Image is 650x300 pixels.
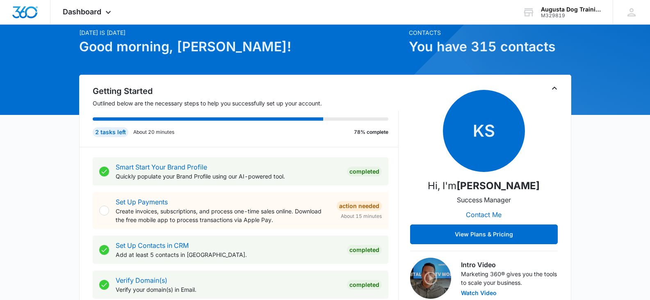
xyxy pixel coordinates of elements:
img: Intro Video [410,258,451,299]
strong: [PERSON_NAME] [456,180,540,192]
a: Verify Domain(s) [116,276,167,284]
a: Set Up Payments [116,198,168,206]
p: Create invoices, subscriptions, and process one-time sales online. Download the free mobile app t... [116,207,330,224]
button: Contact Me [458,205,510,224]
p: Add at least 5 contacts in [GEOGRAPHIC_DATA]. [116,250,340,259]
button: View Plans & Pricing [410,224,558,244]
div: Action Needed [337,201,382,211]
h2: Getting Started [93,85,399,97]
p: About 20 minutes [133,128,174,136]
div: account name [541,6,601,13]
h1: You have 315 contacts [409,37,571,57]
a: Smart Start Your Brand Profile [116,163,207,171]
div: Completed [347,280,382,290]
h1: Good morning, [PERSON_NAME]! [79,37,404,57]
p: Hi, I'm [428,179,540,193]
p: Contacts [409,28,571,37]
h3: Intro Video [461,260,558,270]
a: Set Up Contacts in CRM [116,241,189,250]
span: About 15 minutes [341,213,382,220]
span: Dashboard [63,7,101,16]
p: [DATE] is [DATE] [79,28,404,37]
p: Outlined below are the necessary steps to help you successfully set up your account. [93,99,399,108]
p: Marketing 360® gives you the tools to scale your business. [461,270,558,287]
button: Watch Video [461,290,497,296]
span: KS [443,90,525,172]
div: Completed [347,167,382,176]
p: 78% complete [354,128,388,136]
button: Toggle Collapse [550,83,559,93]
p: Quickly populate your Brand Profile using our AI-powered tool. [116,172,340,181]
div: Completed [347,245,382,255]
p: Success Manager [457,195,511,205]
p: Verify your domain(s) in Email. [116,285,340,294]
div: 2 tasks left [93,127,128,137]
div: account id [541,13,601,18]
